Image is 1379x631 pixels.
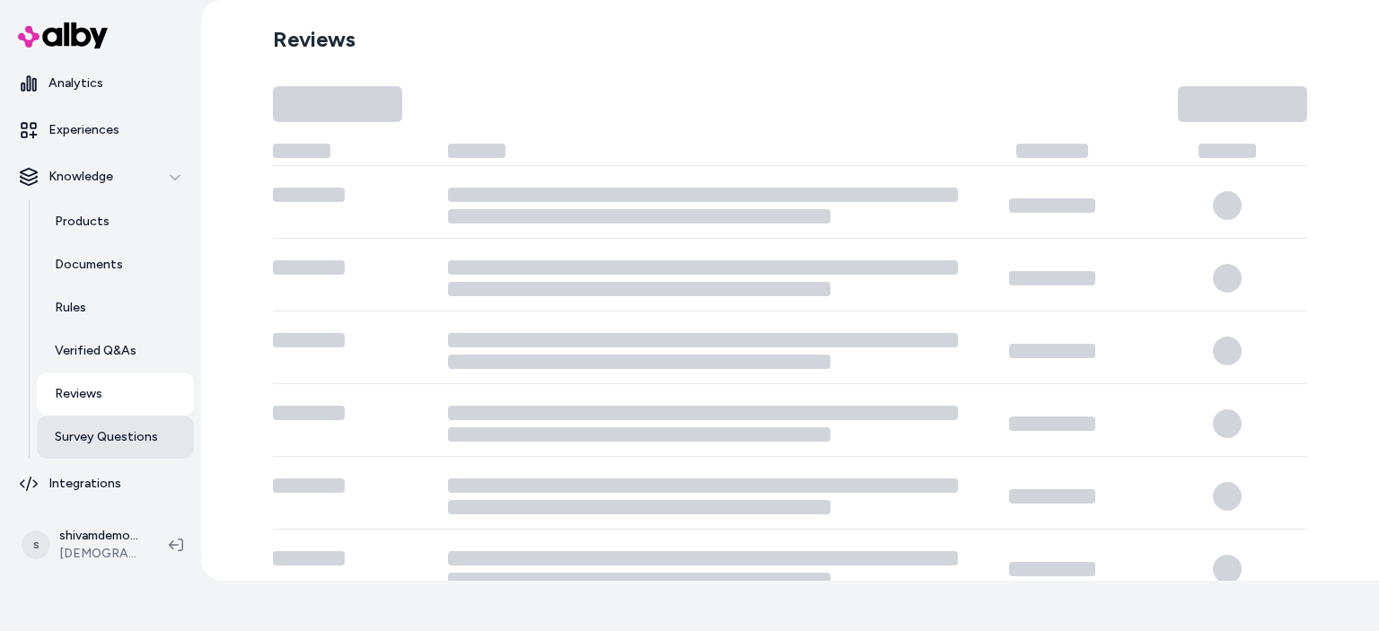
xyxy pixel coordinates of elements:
[37,286,194,329] a: Rules
[55,299,86,317] p: Rules
[55,385,102,403] p: Reviews
[59,545,140,563] span: [DEMOGRAPHIC_DATA]
[7,109,194,152] a: Experiences
[7,62,194,105] a: Analytics
[37,200,194,243] a: Products
[11,516,154,574] button: sshivamdemo Shopify[DEMOGRAPHIC_DATA]
[59,527,140,545] p: shivamdemo Shopify
[55,213,110,231] p: Products
[48,121,119,139] p: Experiences
[37,243,194,286] a: Documents
[7,462,194,505] a: Integrations
[48,74,103,92] p: Analytics
[55,256,123,274] p: Documents
[273,25,356,54] h2: Reviews
[7,155,194,198] button: Knowledge
[37,416,194,459] a: Survey Questions
[48,168,113,186] p: Knowledge
[48,475,121,493] p: Integrations
[18,22,108,48] img: alby Logo
[55,428,158,446] p: Survey Questions
[37,329,194,372] a: Verified Q&As
[37,372,194,416] a: Reviews
[22,530,50,559] span: s
[55,342,136,360] p: Verified Q&As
